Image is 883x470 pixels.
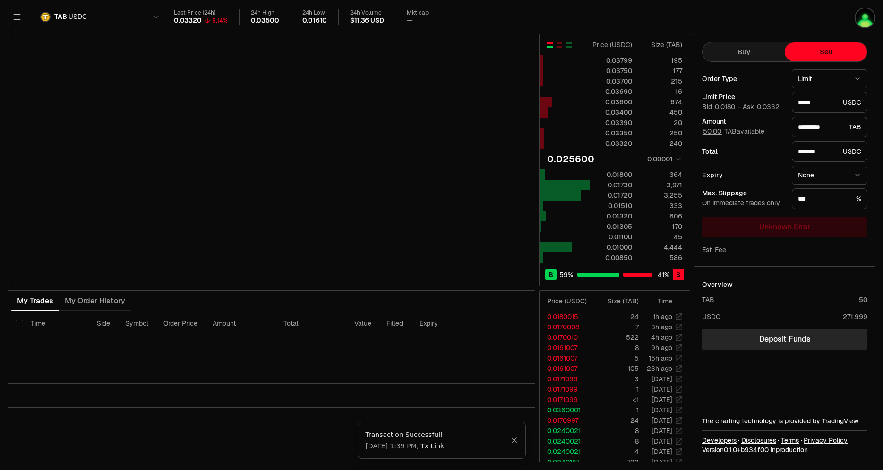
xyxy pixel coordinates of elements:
div: Max. Slippage [702,190,784,196]
div: 3,971 [640,180,682,190]
th: Amount [205,311,276,336]
span: B [549,270,553,279]
div: Total [702,148,784,155]
td: 0.0180015 [540,311,594,322]
div: 0.01305 [590,222,632,231]
button: Close [511,436,518,444]
div: 3,255 [640,191,682,200]
div: % [792,188,867,209]
div: 4,444 [640,243,682,252]
td: 5 [594,353,639,363]
td: 24 [594,311,639,322]
div: Order Type [702,76,784,82]
span: 41 % [658,270,669,279]
td: 0.0161007 [540,343,594,353]
time: [DATE] [652,395,672,404]
div: Time [647,296,672,306]
td: 0.0170997 [540,415,594,426]
button: My Trades [11,292,59,311]
td: 4 [594,446,639,457]
div: 0.03690 [590,87,632,96]
div: 0.01000 [590,243,632,252]
div: 0.03750 [590,66,632,76]
div: 0.03350 [590,128,632,138]
td: 0.0161007 [540,353,594,363]
div: 0.01800 [590,170,632,179]
td: 0.0161007 [540,363,594,374]
td: 792 [594,457,639,467]
time: [DATE] [652,447,672,456]
a: Deposit Funds [702,329,867,350]
td: 1 [594,405,639,415]
button: None [792,166,867,185]
td: 7 [594,322,639,332]
div: $11.36 USD [350,17,384,25]
td: 522 [594,332,639,343]
th: Side [89,311,118,336]
td: 0.0171099 [540,374,594,384]
a: Disclosures [741,436,776,445]
time: [DATE] [652,406,672,414]
time: 9h ago [651,344,672,352]
time: 4h ago [651,333,672,342]
td: 24 [594,415,639,426]
th: Value [347,311,379,336]
div: 0.01730 [590,180,632,190]
div: Amount [702,118,784,125]
td: 0.0240021 [540,436,594,446]
time: [DATE] [652,375,672,383]
div: TAB [792,117,867,137]
div: — [407,17,413,25]
span: Ask [743,103,780,111]
div: 24h High [251,9,279,17]
div: Limit Price [702,93,784,100]
span: [DATE] 1:39 PM , [366,441,445,451]
td: 1 [594,384,639,394]
td: 105 [594,363,639,374]
button: Show Sell Orders Only [556,41,563,49]
div: Price ( USDC ) [590,40,632,50]
div: 0.03390 [590,118,632,127]
div: 450 [640,108,682,117]
div: 271.999 [843,312,867,321]
a: Tx Link [420,441,444,451]
div: 170 [640,222,682,231]
div: Price ( USDC ) [547,296,594,306]
div: 177 [640,66,682,76]
th: Symbol [118,311,156,336]
div: 0.03799 [590,56,632,65]
div: 0.01720 [590,191,632,200]
th: Order Price [156,311,205,336]
button: 0.00001 [644,153,682,165]
div: Size ( TAB ) [602,296,639,306]
td: 8 [594,426,639,436]
td: 8 [594,436,639,446]
span: Bid - [702,103,741,111]
div: 364 [640,170,682,179]
time: [DATE] [652,458,672,466]
div: 586 [640,253,682,262]
a: Terms [781,436,799,445]
div: 0.01100 [590,232,632,242]
div: Transaction Successful! [366,430,511,439]
button: Sell [785,42,867,61]
time: 15h ago [649,354,672,362]
div: 0.03600 [590,97,632,107]
td: <1 [594,394,639,405]
div: 0.03500 [251,17,279,25]
div: 45 [640,232,682,242]
div: Last Price (24h) [174,9,228,17]
button: 0.0180 [714,103,736,110]
div: The charting technology is provided by [702,416,867,426]
div: Version 0.1.0 + in production [702,445,867,454]
a: TradingView [822,417,858,425]
td: 0.0240021 [540,446,594,457]
div: 0.01610 [302,17,327,25]
img: Yay [855,8,875,28]
td: 0.0360001 [540,405,594,415]
div: 0.01510 [590,201,632,210]
button: 50.00 [702,127,722,135]
div: 0.03400 [590,108,632,117]
button: Select all [16,320,23,327]
td: 0.0171099 [540,384,594,394]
